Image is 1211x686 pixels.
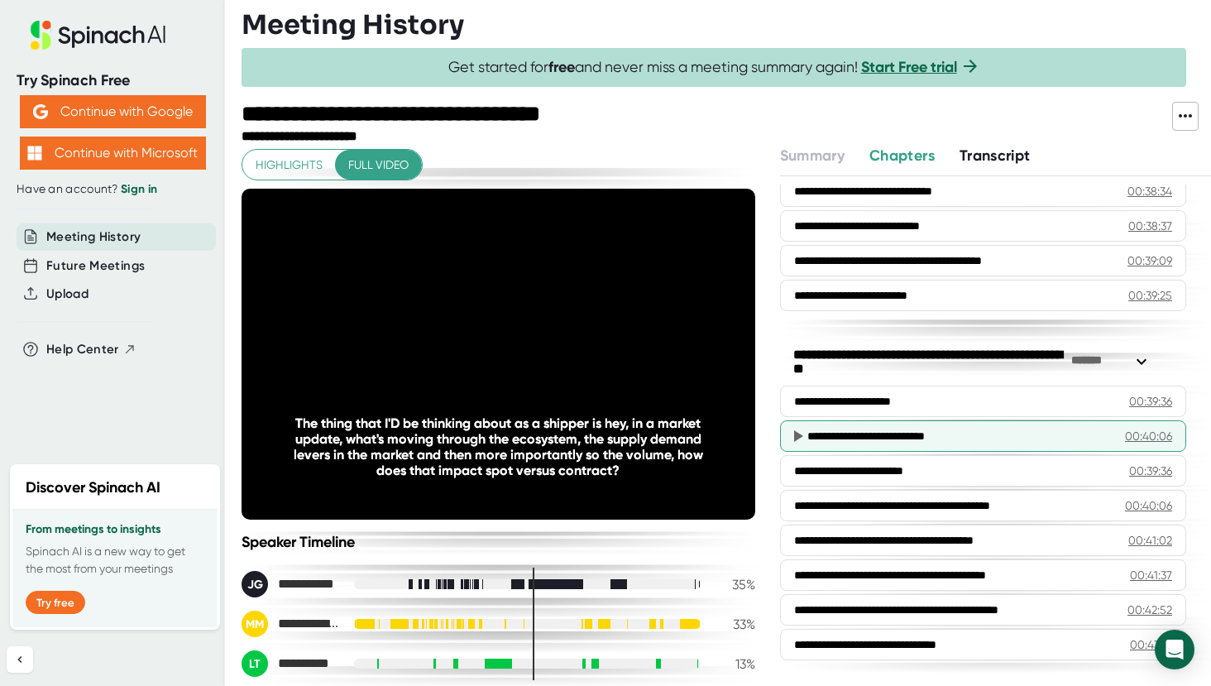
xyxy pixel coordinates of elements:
div: 33 % [714,616,755,632]
div: 00:38:37 [1128,218,1172,234]
button: Try free [26,591,85,614]
div: 00:43:21 [1130,636,1172,653]
div: The thing that I'D be thinking about as a shipper is hey, in a market update, what's moving throu... [293,415,704,478]
h3: Meeting History [242,9,464,41]
div: Have an account? [17,182,208,197]
div: 00:41:02 [1128,532,1172,549]
div: Open Intercom Messenger [1155,630,1194,669]
button: Continue with Google [20,95,206,128]
div: 00:41:37 [1130,567,1172,583]
button: Help Center [46,340,136,359]
button: Transcript [960,145,1031,167]
div: JG [242,571,268,597]
button: Summary [780,145,845,167]
a: Start Free trial [861,58,957,76]
div: Speaker Timeline [242,533,755,551]
img: Aehbyd4JwY73AAAAAElFTkSuQmCC [33,104,48,119]
div: 00:39:09 [1127,252,1172,269]
button: Collapse sidebar [7,646,33,673]
div: 00:39:36 [1129,393,1172,410]
div: 00:39:36 [1129,463,1172,479]
div: 13 % [714,656,755,672]
p: Spinach AI is a new way to get the most from your meetings [26,543,204,578]
b: free [548,58,575,76]
span: Highlights [256,155,323,175]
button: Chapters [869,145,935,167]
span: Transcript [960,146,1031,165]
div: 35 % [714,577,755,592]
div: 00:40:06 [1125,428,1172,444]
h3: From meetings to insights [26,523,204,536]
div: James Grant [242,571,341,597]
div: 00:40:06 [1125,497,1172,514]
button: Upload [46,285,89,304]
span: Full video [348,155,409,175]
div: 00:39:25 [1128,287,1172,304]
button: Highlights [242,150,336,180]
div: LT [242,650,268,677]
button: Future Meetings [46,257,145,276]
h2: Discover Spinach AI [26,477,160,499]
a: Sign in [121,182,157,196]
div: Try Spinach Free [17,71,208,90]
span: Get started for and never miss a meeting summary again! [448,58,980,77]
div: MM [242,611,268,637]
button: Full video [335,150,422,180]
span: Help Center [46,340,119,359]
div: Marcos Sanchez Munoz [242,611,341,637]
span: Summary [780,146,845,165]
div: 00:38:34 [1127,183,1172,199]
button: Meeting History [46,228,141,247]
button: Continue with Microsoft [20,137,206,170]
span: Chapters [869,146,935,165]
div: 00:42:52 [1127,602,1172,618]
